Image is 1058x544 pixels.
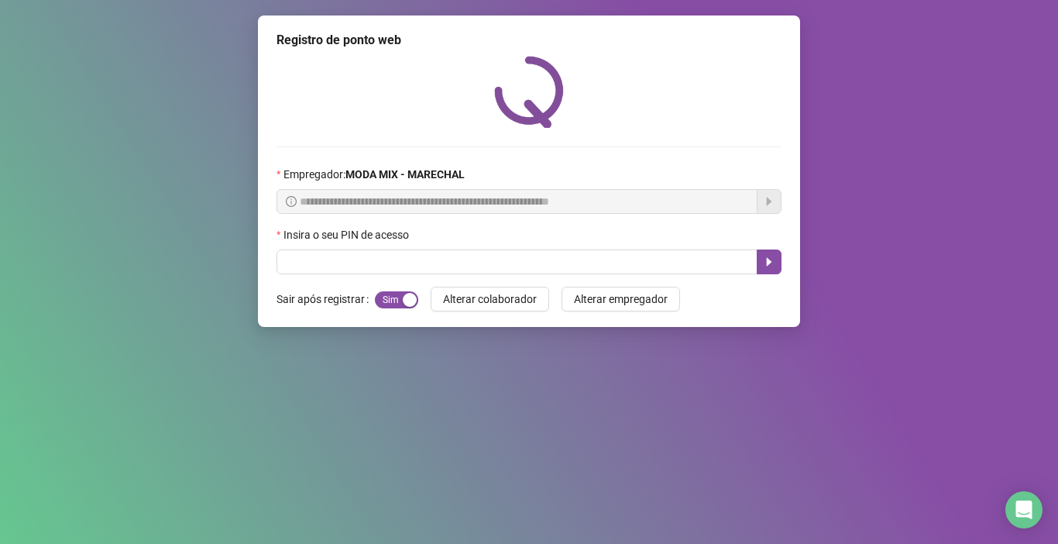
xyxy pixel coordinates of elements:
div: Open Intercom Messenger [1005,491,1043,529]
span: info-circle [286,196,297,207]
span: caret-right [763,256,775,268]
span: Alterar empregador [574,291,668,308]
strong: MODA MIX - MARECHAL [345,168,465,181]
div: Registro de ponto web [277,31,781,50]
span: Alterar colaborador [443,291,537,308]
label: Sair após registrar [277,287,375,312]
span: Empregador : [283,166,465,183]
button: Alterar empregador [562,287,680,312]
button: Alterar colaborador [431,287,549,312]
img: QRPoint [494,56,564,128]
label: Insira o seu PIN de acesso [277,226,419,243]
